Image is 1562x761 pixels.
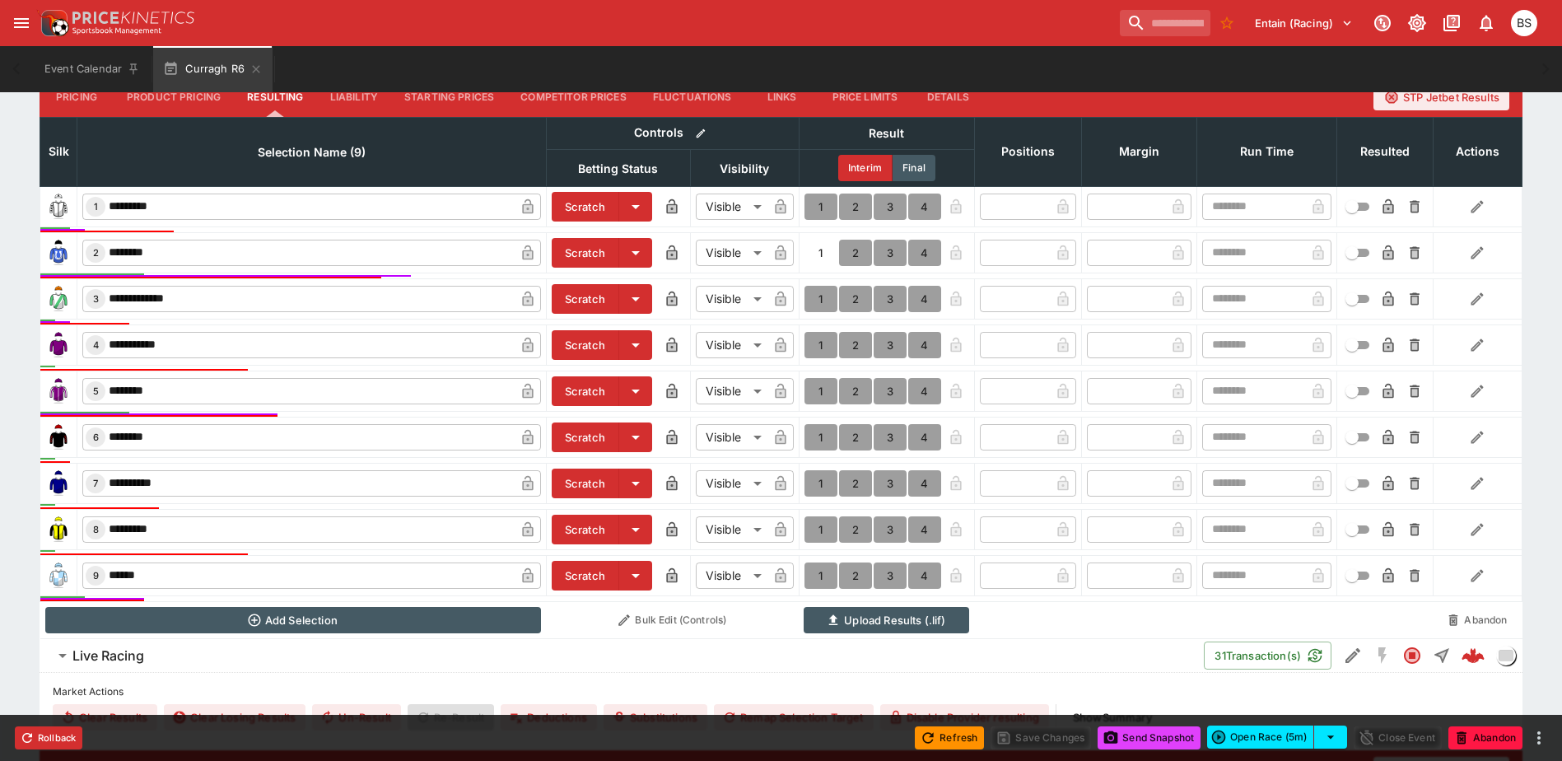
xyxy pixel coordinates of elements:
[45,286,72,312] img: runner 3
[1098,726,1201,749] button: Send Snapshot
[839,470,872,497] button: 2
[1462,644,1485,667] div: 42898d71-be84-4aff-a481-4abdf217eb33
[702,159,787,179] span: Visibility
[153,46,273,92] button: Curragh R6
[908,470,941,497] button: 4
[164,704,305,731] button: Clear Losing Results
[804,424,837,451] button: 1
[240,142,384,162] span: Selection Name (9)
[804,240,837,266] button: 1
[1511,10,1537,36] div: Brendan Scoble
[1314,726,1347,749] button: select merge strategy
[45,194,72,220] img: runner 1
[1402,8,1432,38] button: Toggle light/dark mode
[1448,728,1522,745] span: Mark an event as closed and abandoned.
[90,478,101,489] span: 7
[804,194,837,220] button: 1
[40,77,114,117] button: Pricing
[408,704,494,731] span: Re-Result
[45,470,72,497] img: runner 7
[1368,641,1397,670] button: SGM Disabled
[839,424,872,451] button: 2
[1120,10,1210,36] input: search
[53,704,157,731] button: Clear Results
[1081,117,1196,186] th: Margin
[1529,728,1549,748] button: more
[551,607,794,633] button: Bulk Edit (Controls)
[1368,8,1397,38] button: Connected to PK
[804,470,837,497] button: 1
[839,240,872,266] button: 2
[1497,647,1515,665] img: liveracing
[804,332,837,358] button: 1
[1496,646,1516,665] div: liveracing
[1338,641,1368,670] button: Edit Detail
[714,704,874,731] button: Remap Selection Target
[90,339,102,351] span: 4
[560,159,676,179] span: Betting Status
[838,155,893,181] button: Interim
[234,77,316,117] button: Resulting
[391,77,507,117] button: Starting Prices
[839,286,872,312] button: 2
[874,563,907,589] button: 3
[72,27,161,35] img: Sportsbook Management
[911,77,985,117] button: Details
[915,726,984,749] button: Refresh
[908,378,941,404] button: 4
[690,123,711,144] button: Bulk edit
[552,192,619,222] button: Scratch
[804,286,837,312] button: 1
[908,240,941,266] button: 4
[1433,117,1522,186] th: Actions
[91,201,101,212] span: 1
[1457,639,1490,672] a: 42898d71-be84-4aff-a481-4abdf217eb33
[604,704,707,731] button: Substitutions
[874,424,907,451] button: 3
[908,563,941,589] button: 4
[804,516,837,543] button: 1
[317,77,391,117] button: Liability
[804,378,837,404] button: 1
[546,117,799,149] th: Controls
[312,704,400,731] span: Un-Result
[839,516,872,543] button: 2
[1448,726,1522,749] button: Abandon
[1196,117,1336,186] th: Run Time
[1336,117,1433,186] th: Resulted
[839,194,872,220] button: 2
[45,607,542,633] button: Add Selection
[696,378,767,404] div: Visible
[1471,8,1501,38] button: Notifications
[552,423,619,452] button: Scratch
[1402,646,1422,665] svg: Closed
[45,240,72,266] img: runner 2
[696,286,767,312] div: Visible
[552,515,619,544] button: Scratch
[1373,84,1509,110] button: STP Jetbet Results
[799,117,974,149] th: Result
[45,516,72,543] img: runner 8
[90,570,102,581] span: 9
[1438,607,1517,633] button: Abandon
[552,561,619,591] button: Scratch
[90,293,102,305] span: 3
[874,332,907,358] button: 3
[90,247,102,259] span: 2
[874,240,907,266] button: 3
[1427,641,1457,670] button: Straight
[1207,726,1314,749] button: Open Race (5m)
[90,385,102,397] span: 5
[908,424,941,451] button: 4
[640,77,745,117] button: Fluctuations
[874,194,907,220] button: 3
[696,470,767,497] div: Visible
[45,563,72,589] img: runner 9
[36,7,69,40] img: PriceKinetics Logo
[908,286,941,312] button: 4
[874,516,907,543] button: 3
[1204,642,1331,670] button: 31Transaction(s)
[90,432,102,443] span: 6
[552,376,619,406] button: Scratch
[1207,726,1347,749] div: split button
